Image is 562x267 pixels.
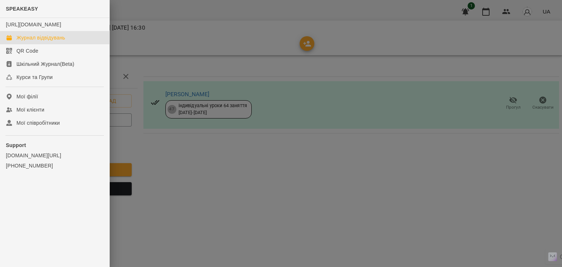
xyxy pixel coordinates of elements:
div: Мої клієнти [16,106,44,113]
div: Журнал відвідувань [16,34,65,41]
a: [DOMAIN_NAME][URL] [6,152,104,159]
div: Мої співробітники [16,119,60,127]
p: Support [6,142,104,149]
span: SPEAKEASY [6,6,38,12]
a: [URL][DOMAIN_NAME] [6,22,61,27]
div: Курси та Групи [16,74,53,81]
div: Шкільний Журнал(Beta) [16,60,74,68]
a: [PHONE_NUMBER] [6,162,104,169]
div: Мої філії [16,93,38,100]
div: QR Code [16,47,38,54]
